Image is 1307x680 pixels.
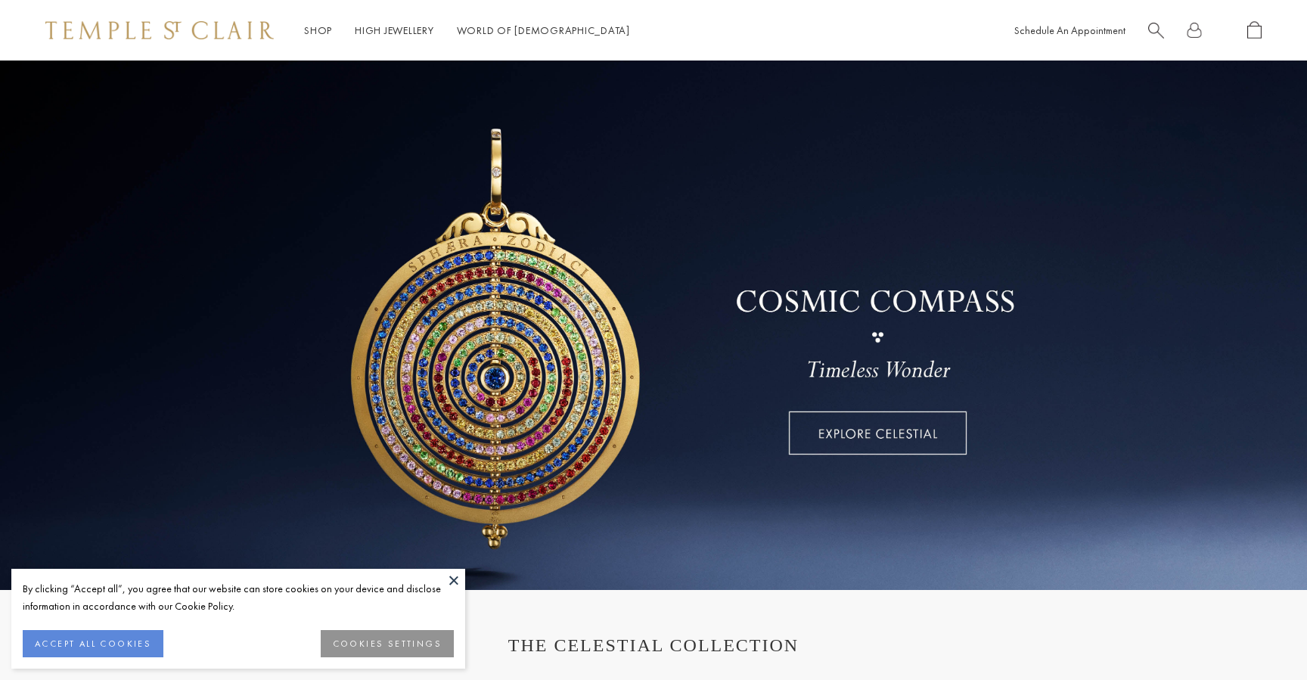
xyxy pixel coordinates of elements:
button: ACCEPT ALL COOKIES [23,630,163,657]
nav: Main navigation [304,21,630,40]
a: Open Shopping Bag [1247,21,1262,40]
button: COOKIES SETTINGS [321,630,454,657]
a: Schedule An Appointment [1014,23,1125,37]
h1: THE CELESTIAL COLLECTION [61,635,1246,656]
a: ShopShop [304,23,332,37]
img: Temple St. Clair [45,21,274,39]
iframe: Gorgias live chat messenger [1231,609,1292,665]
div: By clicking “Accept all”, you agree that our website can store cookies on your device and disclos... [23,580,454,615]
a: World of [DEMOGRAPHIC_DATA]World of [DEMOGRAPHIC_DATA] [457,23,630,37]
a: Search [1148,21,1164,40]
a: High JewelleryHigh Jewellery [355,23,434,37]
